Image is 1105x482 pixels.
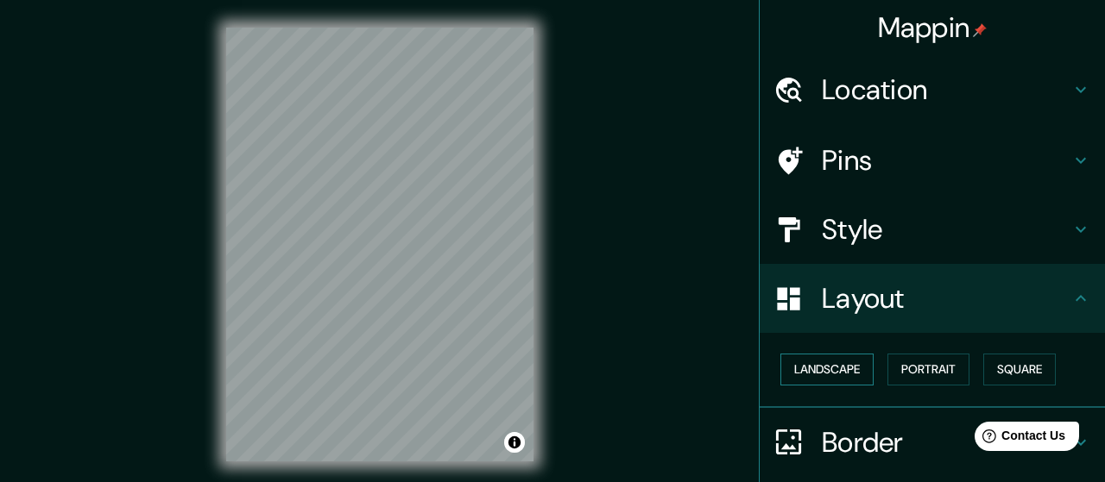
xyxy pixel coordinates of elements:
[822,143,1070,178] h4: Pins
[780,354,874,385] button: Landscape
[878,10,988,45] h4: Mappin
[983,354,1056,385] button: Square
[822,212,1070,247] h4: Style
[822,425,1070,460] h4: Border
[760,195,1105,264] div: Style
[504,432,525,453] button: Toggle attribution
[760,408,1105,477] div: Border
[226,28,534,461] canvas: Map
[973,23,987,37] img: pin-icon.png
[760,55,1105,124] div: Location
[887,354,969,385] button: Portrait
[760,264,1105,333] div: Layout
[951,415,1086,463] iframe: Help widget launcher
[822,72,1070,107] h4: Location
[822,281,1070,316] h4: Layout
[760,126,1105,195] div: Pins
